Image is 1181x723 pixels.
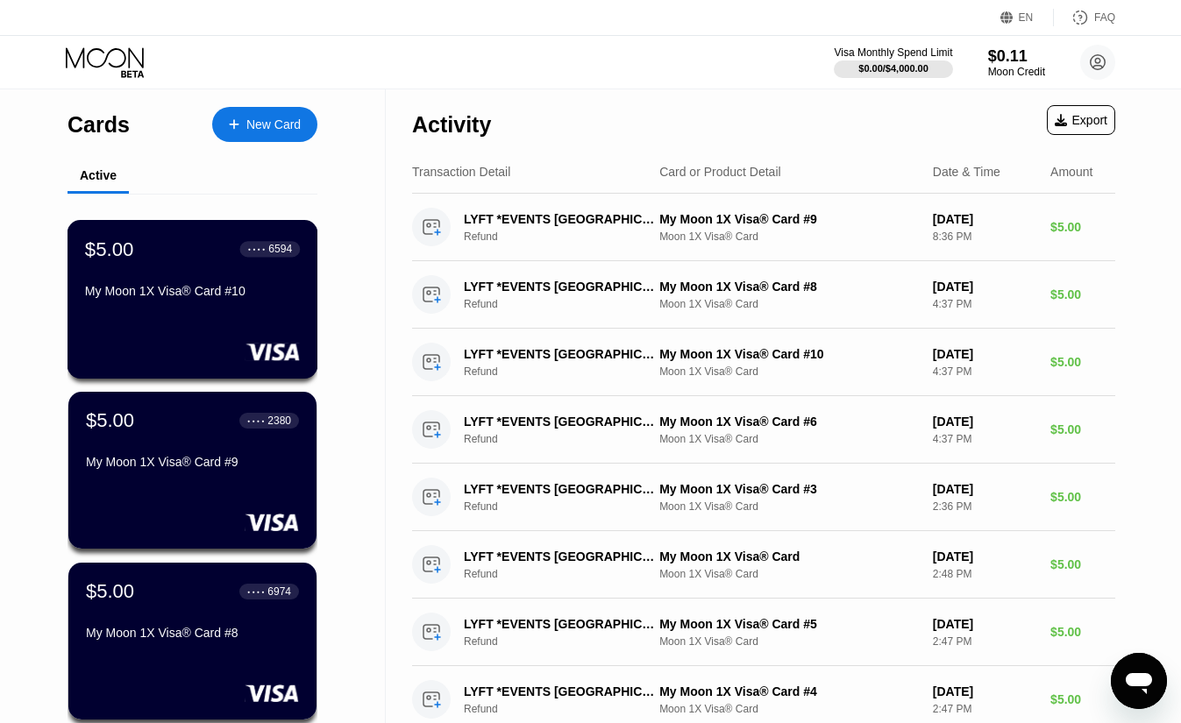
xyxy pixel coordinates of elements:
[68,221,317,378] div: $5.00● ● ● ●6594My Moon 1X Visa® Card #10
[464,703,674,715] div: Refund
[412,112,491,138] div: Activity
[659,165,781,179] div: Card or Product Detail
[933,500,1036,513] div: 2:36 PM
[80,168,117,182] div: Active
[933,684,1036,698] div: [DATE]
[933,568,1036,580] div: 2:48 PM
[1050,220,1115,234] div: $5.00
[86,455,299,469] div: My Moon 1X Visa® Card #9
[268,243,292,255] div: 6594
[933,549,1036,564] div: [DATE]
[933,365,1036,378] div: 4:37 PM
[464,365,674,378] div: Refund
[834,46,952,78] div: Visa Monthly Spend Limit$0.00/$4,000.00
[988,66,1045,78] div: Moon Credit
[86,580,134,603] div: $5.00
[659,549,919,564] div: My Moon 1X Visa® Card
[1054,9,1115,26] div: FAQ
[464,415,659,429] div: LYFT *EVENTS [GEOGRAPHIC_DATA]
[247,418,265,423] div: ● ● ● ●
[1050,355,1115,369] div: $5.00
[412,165,510,179] div: Transaction Detail
[464,298,674,310] div: Refund
[933,212,1036,226] div: [DATE]
[659,500,919,513] div: Moon 1X Visa® Card
[1000,9,1054,26] div: EN
[933,230,1036,243] div: 8:36 PM
[1019,11,1034,24] div: EN
[1111,653,1167,709] iframe: Button to launch messaging window
[85,237,134,260] div: $5.00
[933,635,1036,648] div: 2:47 PM
[267,415,291,427] div: 2380
[68,563,317,719] div: $5.00● ● ● ●6974My Moon 1X Visa® Card #8
[659,298,919,310] div: Moon 1X Visa® Card
[858,63,928,74] div: $0.00 / $4,000.00
[988,47,1045,78] div: $0.11Moon Credit
[1050,557,1115,571] div: $5.00
[464,230,674,243] div: Refund
[933,280,1036,294] div: [DATE]
[412,261,1115,329] div: LYFT *EVENTS [GEOGRAPHIC_DATA]RefundMy Moon 1X Visa® Card #8Moon 1X Visa® Card[DATE]4:37 PM$5.00
[834,46,952,59] div: Visa Monthly Spend Limit
[412,194,1115,261] div: LYFT *EVENTS [GEOGRAPHIC_DATA]RefundMy Moon 1X Visa® Card #9Moon 1X Visa® Card[DATE]8:36 PM$5.00
[659,617,919,631] div: My Moon 1X Visa® Card #5
[659,568,919,580] div: Moon 1X Visa® Card
[464,280,659,294] div: LYFT *EVENTS [GEOGRAPHIC_DATA]
[933,482,1036,496] div: [DATE]
[412,329,1115,396] div: LYFT *EVENTS [GEOGRAPHIC_DATA]RefundMy Moon 1X Visa® Card #10Moon 1X Visa® Card[DATE]4:37 PM$5.00
[464,617,659,631] div: LYFT *EVENTS [GEOGRAPHIC_DATA]
[412,396,1115,464] div: LYFT *EVENTS [GEOGRAPHIC_DATA]RefundMy Moon 1X Visa® Card #6Moon 1X Visa® Card[DATE]4:37 PM$5.00
[933,617,1036,631] div: [DATE]
[1050,165,1092,179] div: Amount
[68,112,130,138] div: Cards
[933,415,1036,429] div: [DATE]
[412,599,1115,666] div: LYFT *EVENTS [GEOGRAPHIC_DATA]RefundMy Moon 1X Visa® Card #5Moon 1X Visa® Card[DATE]2:47 PM$5.00
[659,280,919,294] div: My Moon 1X Visa® Card #8
[659,365,919,378] div: Moon 1X Visa® Card
[1055,113,1107,127] div: Export
[659,230,919,243] div: Moon 1X Visa® Card
[246,117,301,132] div: New Card
[659,433,919,445] div: Moon 1X Visa® Card
[933,165,1000,179] div: Date & Time
[1050,422,1115,436] div: $5.00
[412,464,1115,531] div: LYFT *EVENTS [GEOGRAPHIC_DATA]RefundMy Moon 1X Visa® Card #3Moon 1X Visa® Card[DATE]2:36 PM$5.00
[988,47,1045,66] div: $0.11
[1050,692,1115,706] div: $5.00
[1050,287,1115,301] div: $5.00
[464,549,659,564] div: LYFT *EVENTS [GEOGRAPHIC_DATA]
[659,212,919,226] div: My Moon 1X Visa® Card #9
[464,635,674,648] div: Refund
[86,626,299,640] div: My Moon 1X Visa® Card #8
[659,347,919,361] div: My Moon 1X Visa® Card #10
[412,531,1115,599] div: LYFT *EVENTS [GEOGRAPHIC_DATA]RefundMy Moon 1X Visa® CardMoon 1X Visa® Card[DATE]2:48 PM$5.00
[85,284,300,298] div: My Moon 1X Visa® Card #10
[247,589,265,594] div: ● ● ● ●
[464,684,659,698] div: LYFT *EVENTS [GEOGRAPHIC_DATA]
[464,482,659,496] div: LYFT *EVENTS [GEOGRAPHIC_DATA]
[933,703,1036,715] div: 2:47 PM
[1094,11,1115,24] div: FAQ
[659,703,919,715] div: Moon 1X Visa® Card
[1047,105,1115,135] div: Export
[464,347,659,361] div: LYFT *EVENTS [GEOGRAPHIC_DATA]
[464,568,674,580] div: Refund
[659,482,919,496] div: My Moon 1X Visa® Card #3
[248,246,266,252] div: ● ● ● ●
[933,347,1036,361] div: [DATE]
[212,107,317,142] div: New Card
[933,298,1036,310] div: 4:37 PM
[1050,490,1115,504] div: $5.00
[86,409,134,432] div: $5.00
[933,433,1036,445] div: 4:37 PM
[267,585,291,598] div: 6974
[659,635,919,648] div: Moon 1X Visa® Card
[464,500,674,513] div: Refund
[68,392,317,549] div: $5.00● ● ● ●2380My Moon 1X Visa® Card #9
[464,212,659,226] div: LYFT *EVENTS [GEOGRAPHIC_DATA]
[1050,625,1115,639] div: $5.00
[659,415,919,429] div: My Moon 1X Visa® Card #6
[464,433,674,445] div: Refund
